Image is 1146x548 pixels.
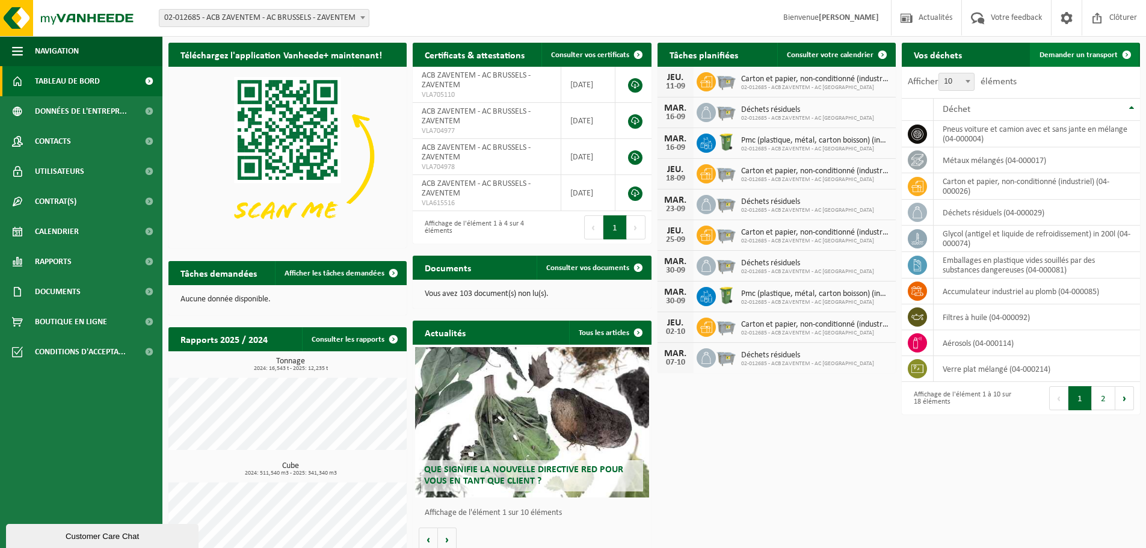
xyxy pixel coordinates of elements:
h3: Tonnage [174,357,407,372]
td: glycol (antigel et liquide de refroidissement) in 200l (04-000074) [934,226,1140,252]
div: Affichage de l'élément 1 à 4 sur 4 éléments [419,214,526,241]
td: carton et papier, non-conditionné (industriel) (04-000026) [934,173,1140,200]
span: 10 [939,73,974,90]
a: Consulter les rapports [302,327,405,351]
span: 10 [938,73,975,91]
span: 02-012685 - ACB ZAVENTEM - AC [GEOGRAPHIC_DATA] [741,207,874,214]
button: Previous [1049,386,1068,410]
h2: Téléchargez l'application Vanheede+ maintenant! [168,43,394,66]
span: VLA615516 [422,199,552,208]
h3: Cube [174,462,407,476]
button: 2 [1092,386,1115,410]
div: 23-09 [664,205,688,214]
div: 16-09 [664,113,688,122]
span: 02-012685 - ACB ZAVENTEM - AC [GEOGRAPHIC_DATA] [741,330,890,337]
span: Utilisateurs [35,156,84,186]
span: 02-012685 - ACB ZAVENTEM - AC [GEOGRAPHIC_DATA] [741,238,890,245]
img: WB-2500-GAL-GY-01 [716,193,736,214]
a: Consulter vos documents [537,256,650,280]
a: Que signifie la nouvelle directive RED pour vous en tant que client ? [415,347,648,497]
span: 02-012685 - ACB ZAVENTEM - AC [GEOGRAPHIC_DATA] [741,84,890,91]
span: 02-012685 - ACB ZAVENTEM - AC [GEOGRAPHIC_DATA] [741,115,874,122]
div: 02-10 [664,328,688,336]
span: ACB ZAVENTEM - AC BRUSSELS - ZAVENTEM [422,107,531,126]
div: JEU. [664,165,688,174]
td: [DATE] [561,67,615,103]
span: VLA705110 [422,90,552,100]
img: WB-0240-HPE-GN-50 [716,132,736,152]
span: Conditions d'accepta... [35,337,126,367]
td: métaux mélangés (04-000017) [934,147,1140,173]
div: 30-09 [664,297,688,306]
span: ACB ZAVENTEM - AC BRUSSELS - ZAVENTEM [422,179,531,198]
span: Navigation [35,36,79,66]
img: Download de VHEPlus App [168,67,407,245]
div: 18-09 [664,174,688,183]
span: 2024: 511,540 m3 - 2025: 341,340 m3 [174,470,407,476]
div: 30-09 [664,266,688,275]
td: [DATE] [561,103,615,139]
p: Aucune donnée disponible. [180,295,395,304]
span: Tableau de bord [35,66,100,96]
span: Contacts [35,126,71,156]
img: WB-2500-GAL-GY-01 [716,224,736,244]
div: MAR. [664,195,688,205]
img: WB-2500-GAL-GY-01 [716,162,736,183]
img: WB-2500-GAL-GY-01 [716,70,736,91]
span: 02-012685 - ACB ZAVENTEM - AC [GEOGRAPHIC_DATA] [741,176,890,183]
h2: Vos déchets [902,43,974,66]
h2: Certificats & attestations [413,43,537,66]
div: 07-10 [664,359,688,367]
span: VLA704978 [422,162,552,172]
span: 02-012685 - ACB ZAVENTEM - AC [GEOGRAPHIC_DATA] [741,299,890,306]
td: verre plat mélangé (04-000214) [934,356,1140,382]
strong: [PERSON_NAME] [819,13,879,22]
button: Next [627,215,645,239]
span: 02-012685 - ACB ZAVENTEM - AC [GEOGRAPHIC_DATA] [741,268,874,276]
span: Données de l'entrepr... [35,96,127,126]
span: Afficher les tâches demandées [285,269,384,277]
img: WB-2500-GAL-GY-01 [716,101,736,122]
div: JEU. [664,73,688,82]
td: filtres à huile (04-000092) [934,304,1140,330]
td: [DATE] [561,139,615,175]
div: MAR. [664,349,688,359]
img: WB-0240-HPE-GN-50 [716,285,736,306]
div: Affichage de l'élément 1 à 10 sur 18 éléments [908,385,1015,411]
p: Vous avez 103 document(s) non lu(s). [425,290,639,298]
span: 02-012685 - ACB ZAVENTEM - AC [GEOGRAPHIC_DATA] [741,146,890,153]
span: Carton et papier, non-conditionné (industriel) [741,167,890,176]
span: 02-012685 - ACB ZAVENTEM - AC BRUSSELS - ZAVENTEM [159,10,369,26]
span: Déchets résiduels [741,197,874,207]
span: VLA704977 [422,126,552,136]
iframe: chat widget [6,522,201,548]
span: ACB ZAVENTEM - AC BRUSSELS - ZAVENTEM [422,143,531,162]
h2: Tâches planifiées [658,43,750,66]
div: MAR. [664,134,688,144]
img: WB-2500-GAL-GY-01 [716,316,736,336]
span: Consulter vos documents [546,264,629,272]
span: Déchets résiduels [741,259,874,268]
td: accumulateur industriel au plomb (04-000085) [934,279,1140,304]
span: Calendrier [35,217,79,247]
img: WB-2500-GAL-GY-01 [716,254,736,275]
td: emballages en plastique vides souillés par des substances dangereuses (04-000081) [934,252,1140,279]
div: JEU. [664,318,688,328]
span: 02-012685 - ACB ZAVENTEM - AC [GEOGRAPHIC_DATA] [741,360,874,368]
h2: Documents [413,256,483,279]
span: Déchet [943,105,970,114]
td: déchets résiduels (04-000029) [934,200,1140,226]
span: Contrat(s) [35,186,76,217]
h2: Tâches demandées [168,261,269,285]
a: Tous les articles [569,321,650,345]
span: Déchets résiduels [741,351,874,360]
span: Documents [35,277,81,307]
span: Demander un transport [1040,51,1118,59]
span: Rapports [35,247,72,277]
td: [DATE] [561,175,615,211]
button: Next [1115,386,1134,410]
a: Afficher les tâches demandées [275,261,405,285]
span: Carton et papier, non-conditionné (industriel) [741,228,890,238]
a: Demander un transport [1030,43,1139,67]
div: MAR. [664,103,688,113]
